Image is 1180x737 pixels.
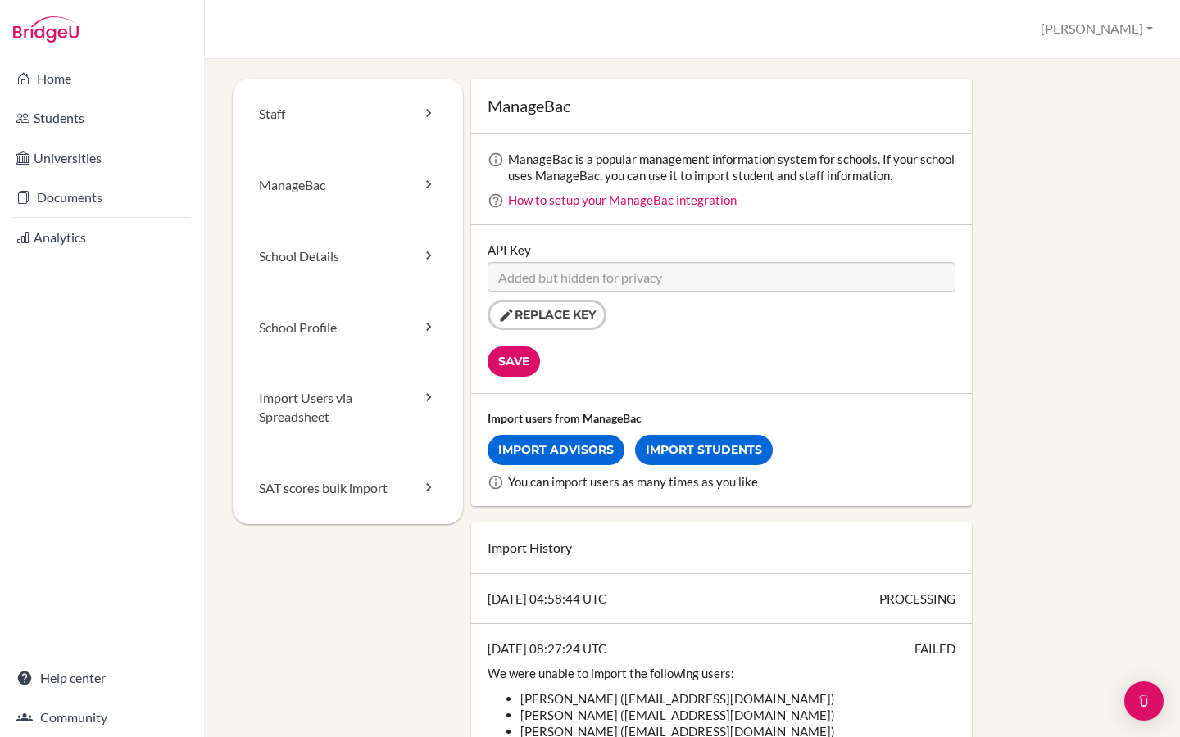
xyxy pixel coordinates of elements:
a: SAT scores bulk import [233,453,463,524]
div: Import users from ManageBac [488,410,955,427]
div: [DATE] 04:58:44 UTC [471,574,972,624]
div: Open Intercom Messenger [1124,681,1164,721]
a: Staff [233,79,463,150]
a: Documents [3,181,201,214]
p: We were unable to import the following users: [488,665,955,681]
img: Bridge-U [13,16,79,43]
a: Universities [3,142,201,174]
a: School Profile [233,292,463,364]
a: Home [3,62,201,95]
h2: Import History [488,539,955,557]
button: [PERSON_NAME] [1033,14,1160,44]
li: [PERSON_NAME] ([EMAIL_ADDRESS][DOMAIN_NAME]) [520,690,955,707]
a: How to setup your ManageBac integration [508,192,737,207]
div: You can import users as many times as you like [508,473,955,490]
a: ManageBac [233,150,463,221]
button: Replace key [488,300,606,330]
a: Help center [3,662,201,694]
span: FAILED [914,640,955,657]
a: Import Advisors [488,435,624,465]
a: Import Users via Spreadsheet [233,363,463,453]
a: School Details [233,221,463,292]
span: PROCESSING [879,590,955,607]
a: Analytics [3,221,201,254]
a: Import Students [635,435,773,465]
input: Save [488,346,540,377]
a: Community [3,701,201,734]
a: Students [3,102,201,134]
div: ManageBac is a popular management information system for schools. If your school uses ManageBac, ... [508,151,955,183]
label: API Key [488,242,531,258]
h1: ManageBac [488,95,955,117]
li: [PERSON_NAME] ([EMAIL_ADDRESS][DOMAIN_NAME]) [520,707,955,723]
input: Added but hidden for privacy [488,262,955,292]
